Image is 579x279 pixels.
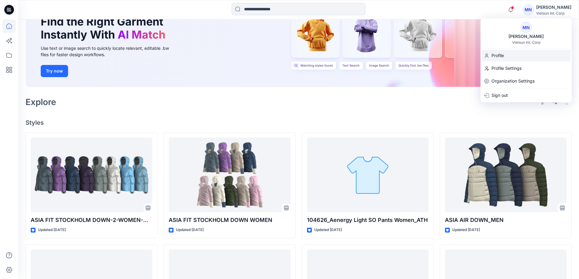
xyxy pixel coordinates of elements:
[38,227,66,233] p: Updated [DATE]
[31,138,152,213] a: ASIA FIT STOCKHOLM DOWN-2-WOMEN-OP2
[523,4,534,15] div: MN
[445,216,567,224] p: ASIA AIR DOWN_MEN
[26,119,572,126] h4: Styles
[536,4,571,11] div: [PERSON_NAME]
[481,63,572,74] a: Profile Settings
[491,50,504,61] p: Profile
[41,45,177,58] div: Use text or image search to quickly locate relevant, editable .bw files for faster design workflows.
[481,75,572,87] a: Organization Settings
[26,97,56,107] h2: Explore
[118,28,165,41] span: AI Match
[512,40,540,45] div: Vietsun Int. Corp
[445,138,567,213] a: ASIA AIR DOWN_MEN
[491,90,508,101] p: Sign out
[307,216,429,224] p: 104626_Aenergy Light SO Pants Women_ATH
[176,227,204,233] p: Updated [DATE]
[169,138,290,213] a: ASIA FIT STOCKHOLM DOWN WOMEN
[491,63,522,74] p: Profile Settings
[31,216,152,224] p: ASIA FIT STOCKHOLM DOWN-2-WOMEN-OP2
[452,227,480,233] p: Updated [DATE]
[169,216,290,224] p: ASIA FIT STOCKHOLM DOWN WOMEN
[536,11,571,15] div: Vietsun Int. Corp
[41,65,68,77] button: Try now
[481,50,572,61] a: Profile
[521,22,532,33] div: MN
[314,227,342,233] p: Updated [DATE]
[307,138,429,213] a: 104626_Aenergy Light SO Pants Women_ATH
[491,75,535,87] p: Organization Settings
[41,15,168,41] h1: Find the Right Garment Instantly With
[505,33,547,40] div: [PERSON_NAME]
